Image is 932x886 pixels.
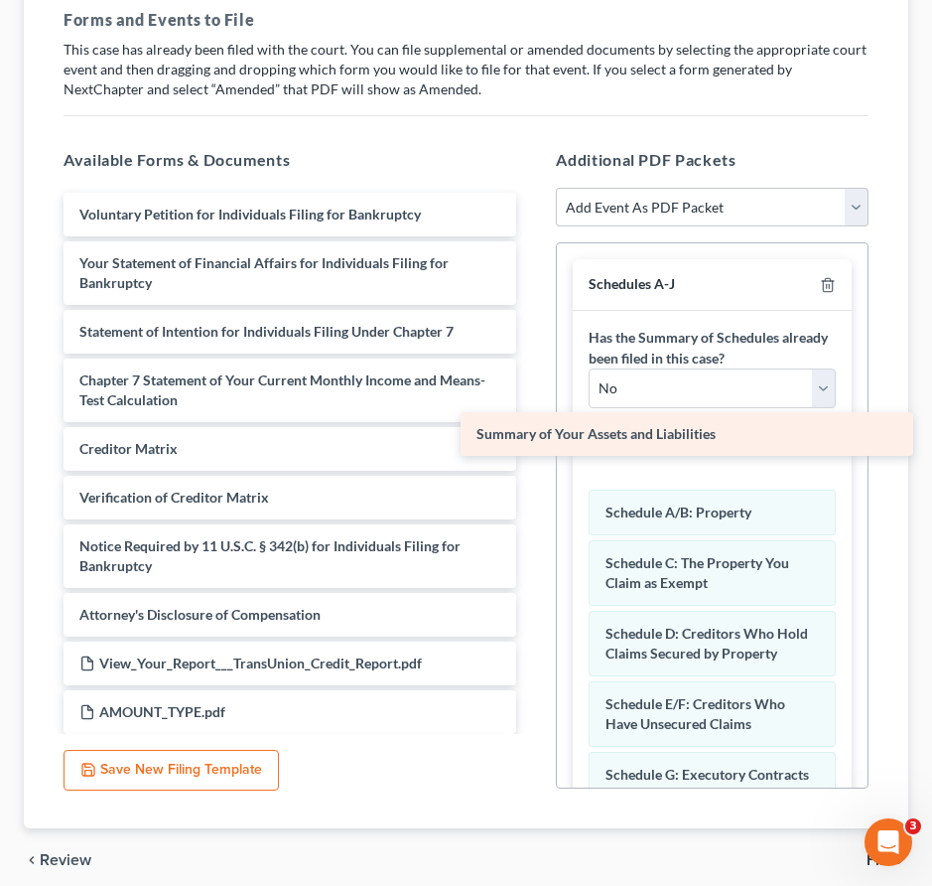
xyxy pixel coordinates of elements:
h5: Additional PDF Packets [556,148,868,172]
span: Schedule D: Creditors Who Hold Claims Secured by Property [605,625,808,662]
span: Schedules A-J [589,275,675,292]
span: Schedule C: The Property You Claim as Exempt [605,554,789,591]
i: chevron_left [24,852,40,868]
label: Has the Summary of Schedules already been filed in this case? [589,327,836,369]
iframe: Intercom live chat [865,818,912,866]
span: Schedule E/F: Creditors Who Have Unsecured Claims [605,695,785,732]
span: Creditor Matrix [79,440,178,457]
p: This case has already been filed with the court. You can file supplemental or amended documents b... [64,40,868,99]
span: Review [40,852,91,868]
span: Voluntary Petition for Individuals Filing for Bankruptcy [79,206,421,222]
span: Summary of Your Assets and Liabilities [476,425,716,442]
span: Statement of Intention for Individuals Filing Under Chapter 7 [79,323,454,340]
span: Schedule G: Executory Contracts and Unexpired Leases [605,766,809,803]
button: chevron_left Review [24,852,111,868]
button: Save New Filing Template [64,750,279,792]
span: 3 [905,818,921,834]
span: Verification of Creditor Matrix [79,489,269,506]
h5: Forms and Events to File [64,8,868,32]
span: Your Statement of Financial Affairs for Individuals Filing for Bankruptcy [79,254,449,291]
span: Attorney's Disclosure of Compensation [79,606,321,623]
span: View_Your_Report___TransUnion_Credit_Report.pdf [99,655,422,671]
span: Notice Required by 11 U.S.C. § 342(b) for Individuals Filing for Bankruptcy [79,537,461,574]
span: Chapter 7 Statement of Your Current Monthly Income and Means-Test Calculation [79,371,485,408]
span: AMOUNT_TYPE.pdf [99,703,225,720]
span: Schedule A/B: Property [605,504,751,520]
h5: Available Forms & Documents [64,148,516,172]
span: File [866,852,892,868]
